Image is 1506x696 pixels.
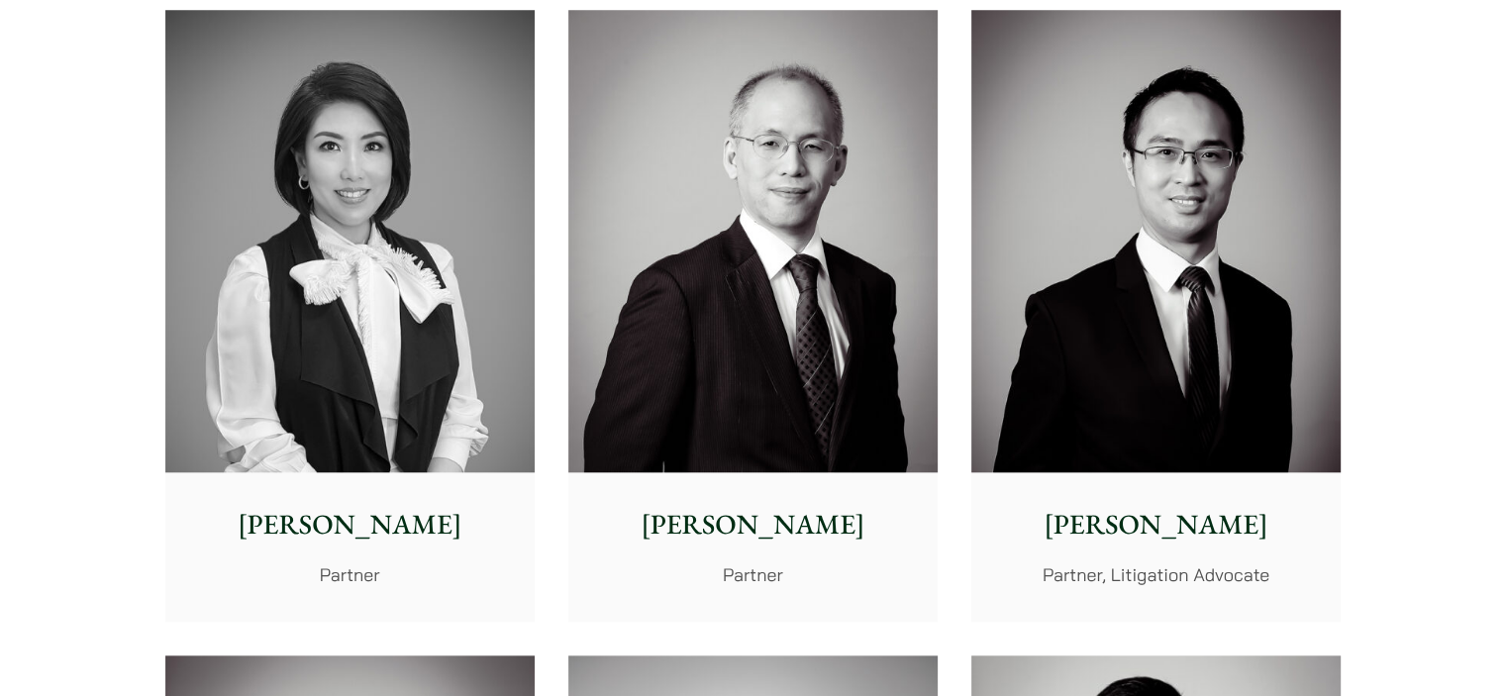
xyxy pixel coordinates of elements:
font: Partner [320,563,380,586]
font: [PERSON_NAME] [641,507,864,543]
font: [PERSON_NAME] [238,507,461,543]
font: Partner, Litigation Advocate [1043,563,1269,586]
font: Partner [723,563,783,586]
a: [PERSON_NAME] Partner [568,10,938,622]
a: [PERSON_NAME] Partner, Litigation Advocate [971,10,1341,622]
a: [PERSON_NAME] Partner [165,10,535,622]
font: [PERSON_NAME] [1044,507,1267,543]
